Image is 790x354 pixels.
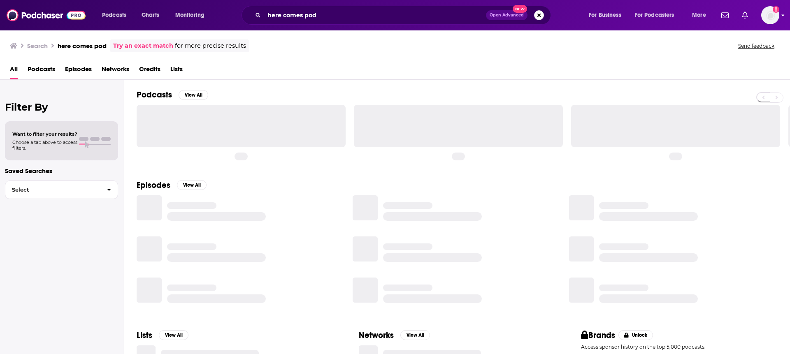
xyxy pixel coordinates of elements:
a: NetworksView All [359,330,430,340]
button: Open AdvancedNew [486,10,527,20]
span: More [692,9,706,21]
button: Select [5,180,118,199]
span: for more precise results [175,41,246,51]
button: Send feedback [736,42,777,49]
a: Networks [102,62,129,79]
svg: Add a profile image [773,6,779,13]
span: New [513,5,527,13]
span: Logged in as kkade [761,6,779,24]
a: Episodes [65,62,92,79]
a: Credits [139,62,160,79]
button: open menu [96,9,137,22]
input: Search podcasts, credits, & more... [264,9,486,22]
h2: Podcasts [137,90,172,100]
h3: Search [27,42,48,50]
span: For Business [589,9,621,21]
button: Unlock [618,330,653,340]
span: Podcasts [102,9,126,21]
span: Select [5,187,100,192]
span: Choose a tab above to access filters. [12,139,77,151]
span: For Podcasters [635,9,674,21]
p: Access sponsor history on the top 5,000 podcasts. [581,344,777,350]
span: Want to filter your results? [12,131,77,137]
button: open menu [630,9,686,22]
a: All [10,62,18,79]
button: View All [179,90,208,100]
h2: Networks [359,330,394,340]
h2: Brands [581,330,615,340]
h2: Filter By [5,101,118,113]
a: PodcastsView All [137,90,208,100]
button: View All [159,330,188,340]
a: Charts [136,9,164,22]
button: open menu [583,9,632,22]
a: Podcasts [28,62,55,79]
p: Saved Searches [5,167,118,175]
span: Charts [142,9,159,21]
div: Search podcasts, credits, & more... [249,6,559,25]
a: ListsView All [137,330,188,340]
a: Lists [170,62,183,79]
img: User Profile [761,6,779,24]
img: Podchaser - Follow, Share and Rate Podcasts [7,7,86,23]
a: Show notifications dropdown [739,8,751,22]
h2: Lists [137,330,152,340]
button: open menu [686,9,716,22]
button: open menu [170,9,215,22]
a: EpisodesView All [137,180,207,190]
button: Show profile menu [761,6,779,24]
h3: here comes pod [58,42,107,50]
h2: Episodes [137,180,170,190]
a: Try an exact match [113,41,173,51]
button: View All [400,330,430,340]
a: Show notifications dropdown [718,8,732,22]
span: Monitoring [175,9,204,21]
button: View All [177,180,207,190]
span: Open Advanced [490,13,524,17]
